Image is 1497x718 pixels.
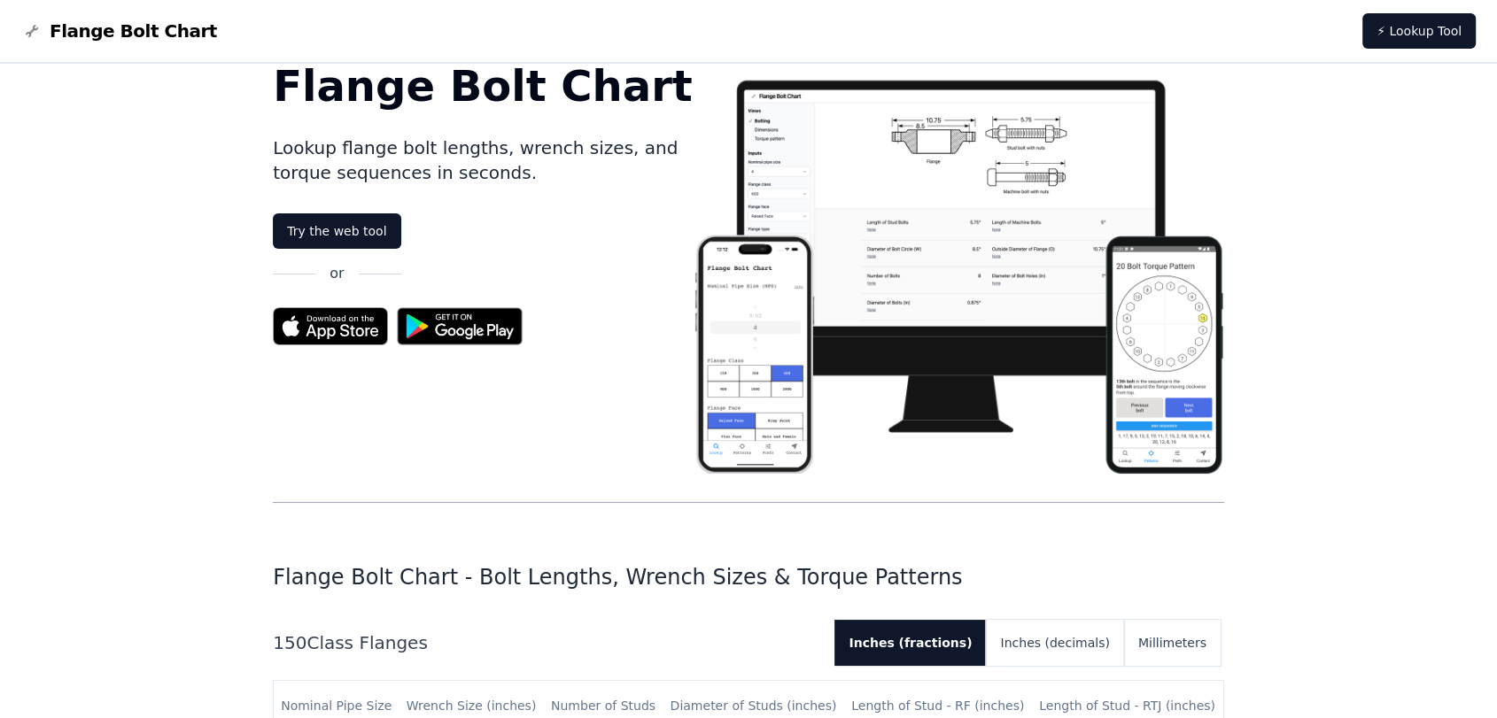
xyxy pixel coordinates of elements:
img: Flange bolt chart app screenshot [693,65,1224,474]
a: ⚡ Lookup Tool [1362,13,1476,49]
img: Flange Bolt Chart Logo [21,20,43,42]
h1: Flange Bolt Chart [273,65,693,107]
button: Inches (fractions) [834,620,986,666]
img: Get it on Google Play [388,298,531,354]
button: Millimeters [1124,620,1221,666]
span: Flange Bolt Chart [50,19,217,43]
p: or [330,263,344,284]
h1: Flange Bolt Chart - Bolt Lengths, Wrench Sizes & Torque Patterns [273,563,1224,591]
a: Flange Bolt Chart LogoFlange Bolt Chart [21,19,217,43]
p: Lookup flange bolt lengths, wrench sizes, and torque sequences in seconds. [273,135,693,185]
img: App Store badge for the Flange Bolt Chart app [273,307,388,345]
a: Try the web tool [273,213,400,249]
h2: 150 Class Flanges [273,630,820,655]
button: Inches (decimals) [986,620,1123,666]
